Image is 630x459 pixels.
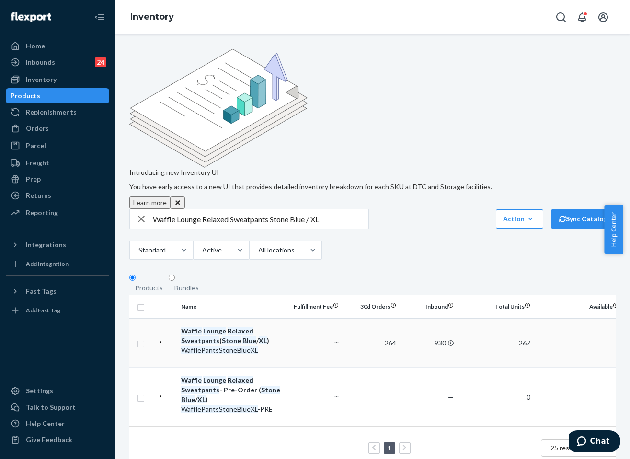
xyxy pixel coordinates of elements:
em: WafflePantsStoneBlueXL [181,405,258,413]
div: Parcel [26,141,46,150]
div: All locations [258,245,294,255]
div: Prep [26,174,41,184]
em: Sweatpants [181,386,219,394]
div: Add Fast Tag [26,306,60,314]
a: Orders [6,121,109,136]
div: Fast Tags [26,287,57,296]
a: Add Integration [6,256,109,272]
th: Inbound [400,295,458,318]
a: Freight [6,155,109,171]
div: Talk to Support [26,402,76,412]
td: 930 [400,318,458,367]
button: Action [496,209,543,229]
input: Standard [166,245,167,255]
span: — [448,393,454,401]
div: Standard [138,245,165,255]
a: Parcel [6,138,109,153]
div: -PRE [181,404,281,414]
em: XL [197,395,206,403]
div: Give Feedback [26,435,72,445]
div: Reporting [26,208,58,218]
em: Stone [222,336,241,344]
a: Page 1 is your current page [386,444,393,452]
p: ... [289,390,339,400]
td: 264 [343,318,400,367]
a: Help Center [6,416,109,431]
em: Blue [181,395,195,403]
ol: breadcrumbs [123,3,182,31]
th: Name [177,295,285,318]
div: Orders [26,124,49,133]
em: Sweatpants [181,336,219,344]
em: Stone [261,386,280,394]
p: Introducing new Inventory UI [129,168,616,177]
input: Bundles [169,275,175,281]
div: Products [135,283,163,293]
em: Lounge [203,376,226,384]
div: 24 [95,57,106,67]
em: WafflePantsStoneBlueXL [181,346,258,354]
button: Close Navigation [90,8,109,27]
input: All locations [295,245,296,255]
span: 0 [527,393,530,401]
img: Flexport logo [11,12,51,22]
th: Total Units [458,295,534,318]
button: Open Search Box [551,8,571,27]
div: - Pre-Order ( / ) [181,376,281,404]
div: Bundles [174,283,199,293]
div: Freight [26,158,49,168]
div: ( / ) [181,326,281,345]
p: ... [538,336,626,345]
a: Inventory [130,11,174,22]
td: ― [343,367,400,426]
div: Home [26,41,45,51]
button: Give Feedback [6,432,109,448]
th: 30d Orders [343,295,400,318]
a: Settings [6,383,109,399]
button: Open account menu [594,8,613,27]
div: Integrations [26,240,66,250]
div: Products [11,91,40,101]
div: Active [202,245,221,255]
p: ... [538,390,626,400]
a: Home [6,38,109,54]
button: Sync Catalog [551,209,616,229]
a: Inventory [6,72,109,87]
button: Talk to Support [6,400,109,415]
th: Available [534,295,630,318]
span: 25 results per page [550,444,608,452]
em: Lounge [203,327,226,335]
a: Add Fast Tag [6,303,109,318]
p: ... [289,336,339,345]
button: Integrations [6,237,109,252]
a: Returns [6,188,109,203]
a: Replenishments [6,104,109,120]
div: Inbounds [26,57,55,67]
a: Products [6,88,109,103]
div: Add Integration [26,260,69,268]
a: Prep [6,172,109,187]
img: new-reports-banner-icon.82668bd98b6a51aee86340f2a7b77ae3.png [129,49,308,168]
em: Relaxed [228,327,253,335]
button: Open notifications [573,8,592,27]
input: Search inventory by name or sku [153,209,368,229]
span: 267 [519,339,530,347]
em: Blue [242,336,256,344]
div: Replenishments [26,107,77,117]
em: Waffle [181,376,202,384]
button: Help Center [604,205,623,254]
div: Inventory [26,75,57,84]
iframe: Opens a widget where you can chat to one of our agents [569,430,620,454]
div: Returns [26,191,51,200]
div: Help Center [26,419,65,428]
button: Close [171,196,185,209]
div: Action [503,214,536,224]
th: Fulfillment Fee [285,295,343,318]
p: You have early access to a new UI that provides detailed inventory breakdown for each SKU at DTC ... [129,182,616,192]
em: Relaxed [228,376,253,384]
a: Reporting [6,205,109,220]
input: Products [129,275,136,281]
button: Fast Tags [6,284,109,299]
